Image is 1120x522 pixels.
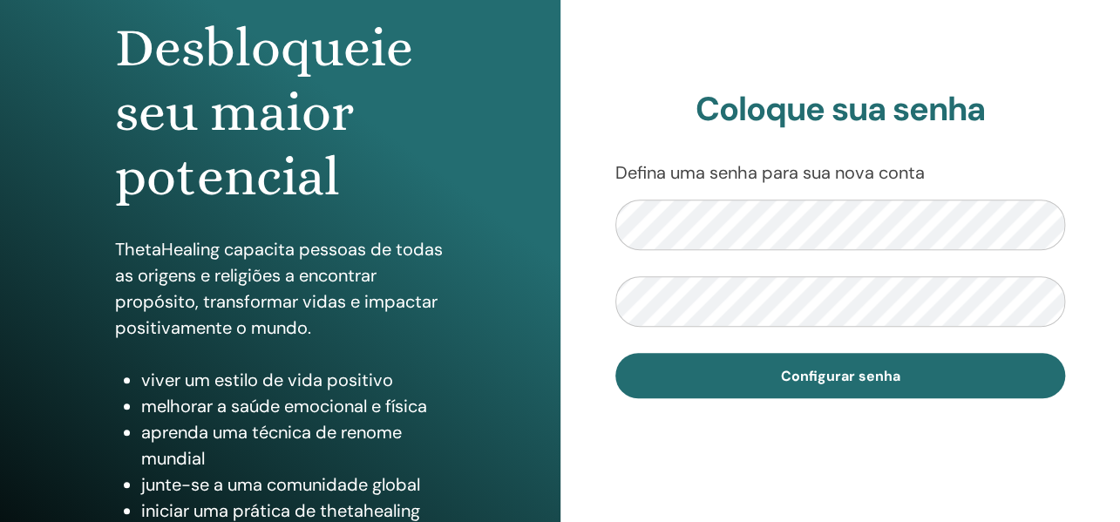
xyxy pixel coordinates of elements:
[141,419,445,471] li: aprenda uma técnica de renome mundial
[615,353,1066,398] button: Configurar senha
[141,471,445,498] li: junte-se a uma comunidade global
[115,236,445,341] p: ThetaHealing capacita pessoas de todas as origens e religiões a encontrar propósito, transformar ...
[141,367,445,393] li: viver um estilo de vida positivo
[615,159,1066,186] p: Defina uma senha para sua nova conta
[141,393,445,419] li: melhorar a saúde emocional e física
[780,367,899,385] span: Configurar senha
[115,16,445,210] h1: Desbloqueie seu maior potencial
[615,90,1066,130] h2: Coloque sua senha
